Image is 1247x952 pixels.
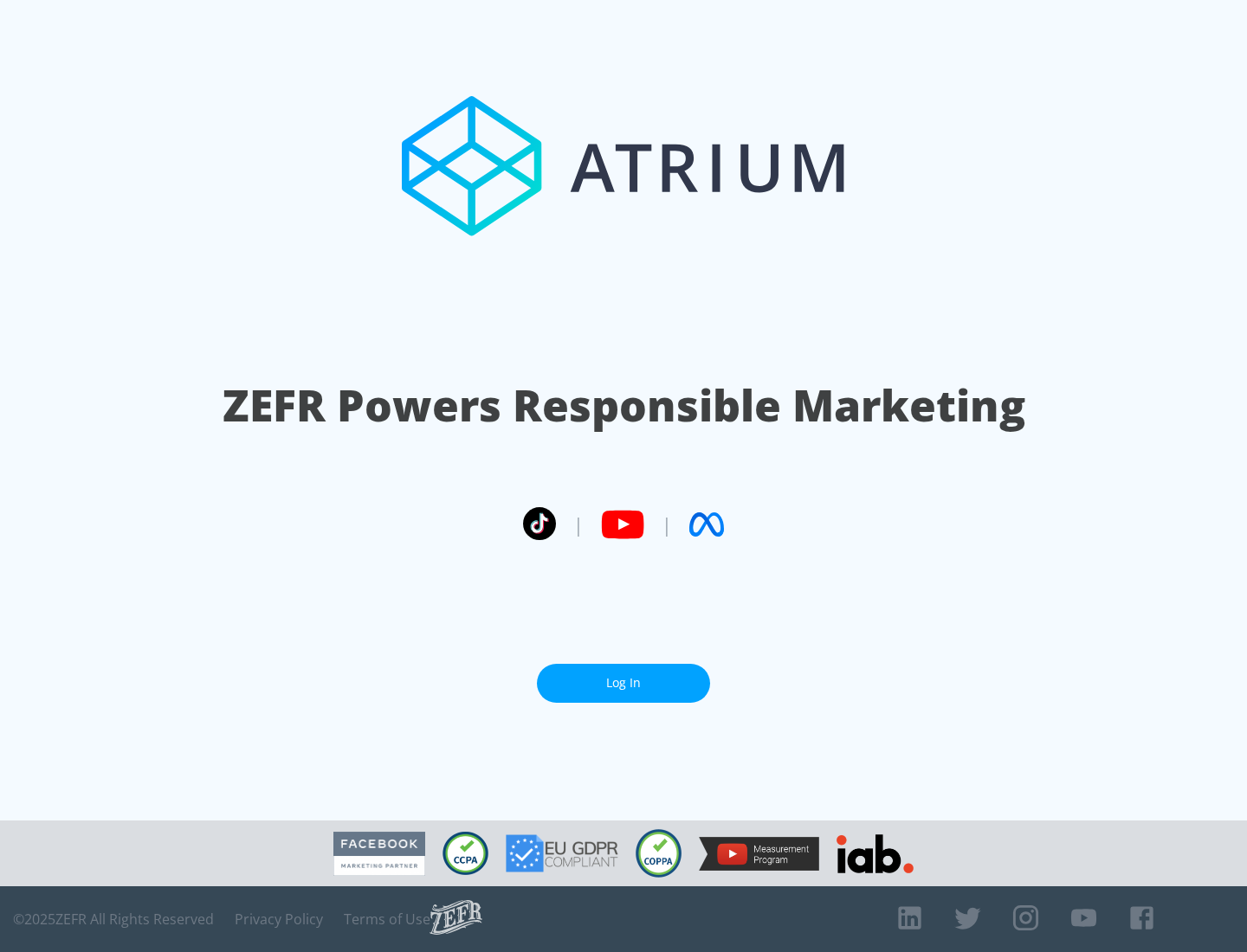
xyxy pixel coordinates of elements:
span: © 2025 ZEFR All Rights Reserved [13,910,214,928]
a: Privacy Policy [235,910,323,928]
img: COPPA Compliant [636,829,682,878]
span: | [662,511,672,537]
img: GDPR Compliant [506,834,618,872]
a: Log In [537,664,710,703]
img: CCPA Compliant [443,832,488,875]
a: Terms of Use [344,910,430,928]
img: Facebook Marketing Partner [333,832,425,876]
img: YouTube Measurement Program [699,837,819,871]
h1: ZEFR Powers Responsible Marketing [223,376,1025,435]
span: | [573,511,584,537]
img: IAB [837,834,914,873]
